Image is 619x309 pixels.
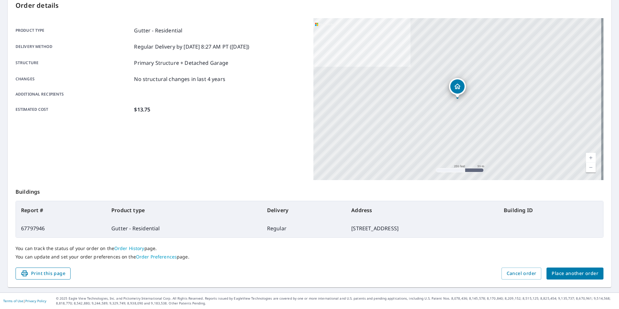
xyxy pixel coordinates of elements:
[546,268,603,280] button: Place another order
[346,201,499,219] th: Address
[16,1,603,10] p: Order details
[449,78,466,98] div: Dropped pin, building 1, Residential property, 9424 N Waverly Dr Milwaukee, WI 53217
[25,299,46,303] a: Privacy Policy
[16,268,71,280] button: Print this page
[262,201,346,219] th: Delivery
[16,201,106,219] th: Report #
[16,254,603,260] p: You can update and set your order preferences on the page.
[16,106,131,113] p: Estimated cost
[507,269,536,278] span: Cancel order
[21,269,65,278] span: Print this page
[586,163,596,172] a: Current Level 17, Zoom Out
[552,269,598,278] span: Place another order
[56,296,616,306] p: © 2025 Eagle View Technologies, Inc. and Pictometry International Corp. All Rights Reserved. Repo...
[16,43,131,51] p: Delivery method
[262,219,346,237] td: Regular
[16,246,603,251] p: You can track the status of your order on the page.
[114,245,144,251] a: Order History
[499,201,603,219] th: Building ID
[16,91,131,97] p: Additional recipients
[106,219,262,237] td: Gutter - Residential
[3,299,46,303] p: |
[16,27,131,34] p: Product type
[16,180,603,201] p: Buildings
[501,268,542,280] button: Cancel order
[134,75,225,83] p: No structural changes in last 4 years
[586,153,596,163] a: Current Level 17, Zoom In
[16,59,131,67] p: Structure
[134,27,182,34] p: Gutter - Residential
[16,75,131,83] p: Changes
[134,43,249,51] p: Regular Delivery by [DATE] 8:27 AM PT ([DATE])
[136,254,177,260] a: Order Preferences
[3,299,23,303] a: Terms of Use
[16,219,106,237] td: 67797946
[134,59,228,67] p: Primary Structure + Detached Garage
[134,106,150,113] p: $13.75
[106,201,262,219] th: Product type
[346,219,499,237] td: [STREET_ADDRESS]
